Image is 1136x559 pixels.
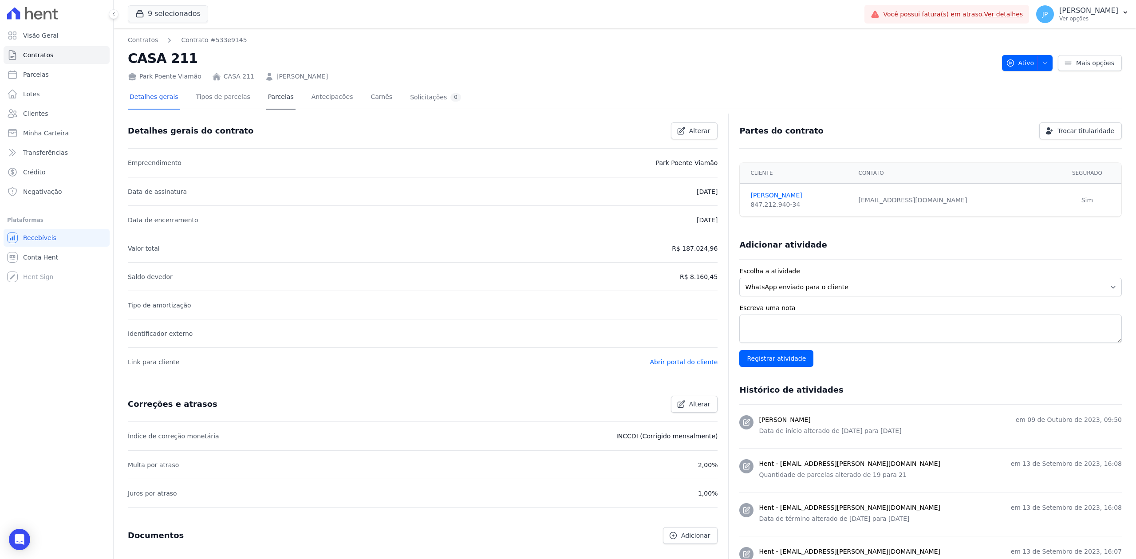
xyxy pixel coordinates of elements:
p: Empreendimento [128,157,181,168]
a: Transferências [4,144,110,161]
label: Escreva uma nota [739,303,1122,313]
span: Conta Hent [23,253,58,262]
p: em 09 de Outubro de 2023, 09:50 [1016,415,1122,425]
h3: Correções e atrasos [128,399,217,409]
nav: Breadcrumb [128,35,995,45]
div: 0 [450,93,461,102]
span: Recebíveis [23,233,56,242]
h3: [PERSON_NAME] [759,415,810,425]
h3: Hent - [EMAIL_ADDRESS][PERSON_NAME][DOMAIN_NAME] [759,547,940,556]
p: Multa por atraso [128,460,179,470]
span: Visão Geral [23,31,59,40]
p: Saldo devedor [128,272,173,282]
p: em 13 de Setembro de 2023, 16:08 [1011,459,1122,468]
a: Minha Carteira [4,124,110,142]
p: Juros por atraso [128,488,177,499]
button: JP [PERSON_NAME] Ver opções [1029,2,1136,27]
span: Parcelas [23,70,49,79]
a: Parcelas [266,86,296,110]
div: Plataformas [7,215,106,225]
p: R$ 187.024,96 [672,243,718,254]
p: [DATE] [697,186,718,197]
p: Ver opções [1059,15,1118,22]
p: 1,00% [698,488,718,499]
a: [PERSON_NAME] [276,72,328,81]
p: Data de início alterado de [DATE] para [DATE] [759,426,1122,436]
input: Registrar atividade [739,350,813,367]
div: [EMAIL_ADDRESS][DOMAIN_NAME] [859,196,1048,205]
p: Data de término alterado de [DATE] para [DATE] [759,514,1122,524]
a: Crédito [4,163,110,181]
p: em 13 de Setembro de 2023, 16:07 [1011,547,1122,556]
p: em 13 de Setembro de 2023, 16:08 [1011,503,1122,512]
a: Carnês [369,86,394,110]
button: 9 selecionados [128,5,208,22]
p: Valor total [128,243,160,254]
a: Negativação [4,183,110,201]
a: Contratos [4,46,110,64]
h3: Detalhes gerais do contrato [128,126,253,136]
a: Contrato #533e9145 [181,35,247,45]
span: Contratos [23,51,53,59]
h3: Histórico de atividades [739,385,843,395]
a: Solicitações0 [408,86,463,110]
a: Parcelas [4,66,110,83]
a: Tipos de parcelas [194,86,252,110]
nav: Breadcrumb [128,35,247,45]
p: Tipo de amortização [128,300,191,311]
span: JP [1042,11,1048,17]
p: Quantidade de parcelas alterado de 19 para 21 [759,470,1122,480]
p: INCCDI (Corrigido mensalmente) [616,431,718,441]
div: Open Intercom Messenger [9,529,30,550]
div: Park Poente Viamão [128,72,201,81]
a: Antecipações [310,86,355,110]
p: Link para cliente [128,357,179,367]
span: Adicionar [681,531,710,540]
button: Ativo [1002,55,1053,71]
a: Conta Hent [4,248,110,266]
span: Você possui fatura(s) em atraso. [883,10,1023,19]
p: Identificador externo [128,328,193,339]
span: Alterar [689,126,710,135]
a: Ver detalhes [984,11,1023,18]
p: R$ 8.160,45 [680,272,718,282]
p: Data de encerramento [128,215,198,225]
th: Segurado [1053,163,1121,184]
p: Índice de correção monetária [128,431,219,441]
a: Adicionar [663,527,718,544]
span: Ativo [1006,55,1034,71]
a: [PERSON_NAME] [750,191,848,200]
td: Sim [1053,184,1121,217]
a: Lotes [4,85,110,103]
span: Lotes [23,90,40,98]
div: Solicitações [410,93,461,102]
label: Escolha a atividade [739,267,1122,276]
p: Park Poente Viamão [656,157,718,168]
a: Detalhes gerais [128,86,180,110]
a: Recebíveis [4,229,110,247]
a: Alterar [671,396,718,413]
p: [PERSON_NAME] [1059,6,1118,15]
a: Visão Geral [4,27,110,44]
h3: Adicionar atividade [739,240,827,250]
p: Data de assinatura [128,186,187,197]
span: Crédito [23,168,46,177]
h2: CASA 211 [128,48,995,68]
span: Clientes [23,109,48,118]
a: Trocar titularidade [1039,122,1122,139]
a: Mais opções [1058,55,1122,71]
a: CASA 211 [224,72,254,81]
h3: Hent - [EMAIL_ADDRESS][PERSON_NAME][DOMAIN_NAME] [759,503,940,512]
span: Trocar titularidade [1057,126,1114,135]
th: Cliente [740,163,853,184]
p: 2,00% [698,460,718,470]
h3: Documentos [128,530,184,541]
span: Mais opções [1076,59,1114,67]
h3: Partes do contrato [739,126,824,136]
p: [DATE] [697,215,718,225]
span: Transferências [23,148,68,157]
span: Alterar [689,400,710,409]
span: Minha Carteira [23,129,69,138]
a: Abrir portal do cliente [650,358,718,366]
a: Clientes [4,105,110,122]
